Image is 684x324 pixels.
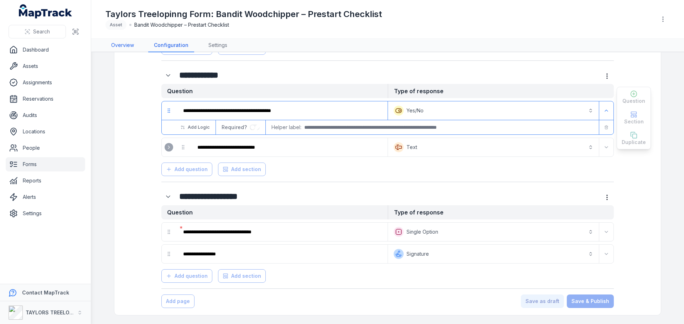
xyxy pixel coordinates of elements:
div: :r6h:-form-item-label [161,190,176,203]
a: Overview [105,39,140,52]
a: MapTrack [19,4,72,18]
a: Audits [6,108,85,122]
a: Locations [6,124,85,139]
svg: drag [166,251,172,257]
a: Alerts [6,190,85,204]
strong: Type of response [388,84,614,98]
svg: drag [180,144,186,150]
svg: drag [166,108,172,113]
svg: drag [166,229,172,235]
button: Expand [165,143,173,152]
a: Configuration [148,39,194,52]
button: Single Option [389,224,597,240]
span: Add Logic [188,124,209,130]
button: Expand [601,105,612,116]
button: Yes/No [389,103,597,118]
div: drag [176,140,190,154]
button: more-detail [600,191,614,204]
a: Assignments [6,75,85,90]
div: :r6p:-form-item-label [177,224,386,240]
button: Expand [161,190,175,203]
button: Add Logic [176,121,214,133]
div: :r6v:-form-item-label [177,246,386,262]
div: drag [162,103,176,118]
span: Helper label: [271,124,301,131]
a: Settings [203,39,233,52]
button: more-detail [600,69,614,83]
button: Expand [601,226,612,238]
input: :rmp:-form-item-label [250,124,260,130]
button: Signature [389,246,597,262]
button: Expand [161,69,175,82]
div: Asset [105,20,126,30]
div: :r5n:-form-item-label [161,69,176,82]
button: Search [9,25,66,38]
a: Assets [6,59,85,73]
div: :raq:-form-item-label [162,140,176,154]
strong: Question [161,205,388,219]
div: :r6b:-form-item-label [177,103,386,118]
strong: Contact MapTrack [22,290,69,296]
button: Text [389,139,597,155]
h1: Taylors Treelopinng Form: Bandit Woodchipper – Prestart Checklist [105,9,382,20]
button: Expand [601,142,612,153]
a: Forms [6,157,85,171]
a: Reports [6,174,85,188]
a: Settings [6,206,85,221]
div: :ra2:-form-item-label [192,139,386,155]
a: Dashboard [6,43,85,57]
strong: TAYLORS TREELOPPING [26,309,85,315]
span: Search [33,28,50,35]
div: drag [162,247,176,261]
button: Expand [601,248,612,260]
a: People [6,141,85,155]
span: Bandit Woodchipper – Prestart Checklist [134,21,229,28]
div: drag [162,225,176,239]
strong: Type of response [388,205,614,219]
a: Reservations [6,92,85,106]
strong: Question [161,84,388,98]
span: Required? [222,124,250,130]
